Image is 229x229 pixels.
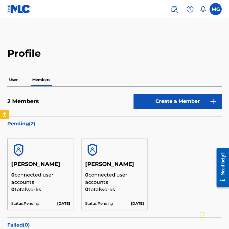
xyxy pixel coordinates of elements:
img: 9d2ae6d4665cec9f34b9.svg [210,98,217,105]
img: MLC Logo [7,5,31,13]
p: [DATE] [57,201,70,206]
span: 0 [11,172,15,178]
p: Status: Pending [11,201,39,206]
p: Members [30,73,52,86]
a: Public Search [168,3,180,15]
h5: [PERSON_NAME] [11,161,70,171]
p: total works [11,186,70,193]
p: Failed ( 0 ) [7,221,222,229]
iframe: Chat Widget [199,200,229,229]
h2: Profile [7,47,222,59]
span: 0 [85,187,88,192]
a: Create a Member [134,94,222,109]
img: account [11,143,26,157]
div: Help [184,3,196,15]
div: Notifications [200,6,206,12]
span: 0 [11,187,15,192]
span: 0 [85,172,88,178]
img: account [85,143,100,157]
p: User [7,73,19,86]
p: connected user accounts [85,171,144,186]
p: total works [85,186,144,193]
p: Pending ( 2 ) [7,120,222,127]
p: Status: Pending [85,201,113,206]
h5: 2 Members [7,98,39,105]
img: help [186,5,194,13]
div: Drag [200,206,204,224]
div: User Menu [210,3,222,15]
p: [DATE] [131,201,144,206]
img: search [171,5,178,13]
p: connected user accounts [11,171,70,186]
h5: [PERSON_NAME] [85,161,144,171]
iframe: Resource Center [212,142,229,194]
